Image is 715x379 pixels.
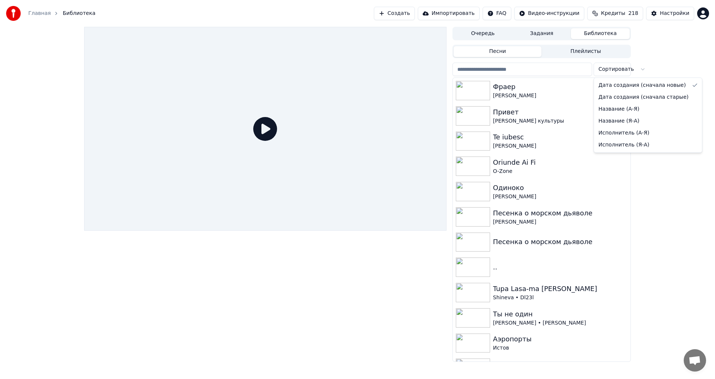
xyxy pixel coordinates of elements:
[598,117,639,125] span: Название (Я-А)
[598,94,689,101] span: Дата создания (сначала старые)
[598,141,649,149] span: Исполнитель (Я-А)
[598,105,639,113] span: Название (А-Я)
[598,129,649,137] span: Исполнитель (А-Я)
[598,82,686,89] span: Дата создания (сначала новые)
